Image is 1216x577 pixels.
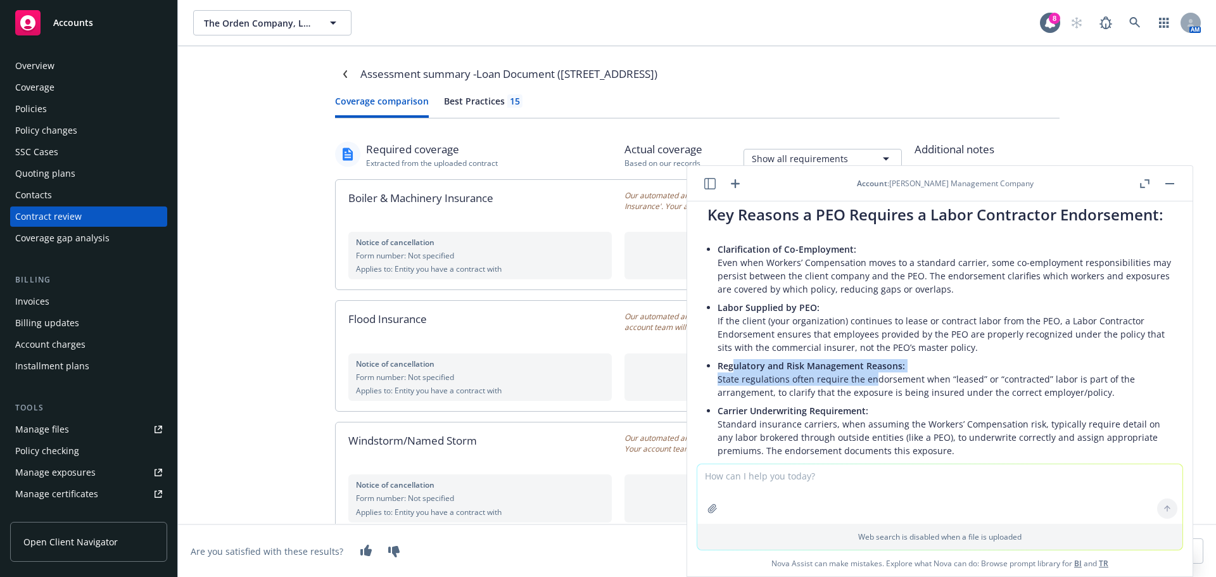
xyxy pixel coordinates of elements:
[1093,10,1118,35] a: Report a Bug
[624,158,702,168] div: Based on our records
[10,484,167,504] a: Manage certificates
[10,228,167,248] a: Coverage gap analysis
[15,505,79,526] div: Manage claims
[360,66,657,82] div: Assessment summary - Loan Document ([STREET_ADDRESS])
[857,178,887,189] span: Account
[1074,558,1082,569] a: BI
[624,190,876,212] span: Our automated analysis does not support 'Boiler & Machinery Insurance'. Your account team will ma...
[10,356,167,376] a: Installment plans
[15,334,85,355] div: Account charges
[366,158,498,168] div: Extracted from the uploaded contract
[356,493,605,504] div: Form number: Not specified
[356,250,605,261] div: Form number: Not specified
[15,142,58,162] div: SSC Cases
[15,291,49,312] div: Invoices
[718,404,1172,457] p: Standard insurance carriers, when assuming the Workers’ Compensation risk, typically require deta...
[15,228,110,248] div: Coverage gap analysis
[356,263,605,274] div: Applies to: Entity you have a contract with
[356,385,605,396] div: Applies to: Entity you have a contract with
[718,405,868,417] span: Carrier Underwriting Requirement:
[15,441,79,461] div: Policy checking
[718,301,820,314] span: Labor Supplied by PEO:
[15,120,77,141] div: Policy changes
[356,237,605,248] div: Notice of cancellation
[15,185,52,205] div: Contacts
[356,372,605,383] div: Form number: Not specified
[336,422,625,464] div: Windstorm/Named Storm
[193,10,351,35] button: The Orden Company, LLC
[10,505,167,526] a: Manage claims
[15,462,96,483] div: Manage exposures
[15,56,54,76] div: Overview
[356,358,605,369] div: Notice of cancellation
[1122,10,1148,35] a: Search
[1151,10,1177,35] a: Switch app
[15,419,69,440] div: Manage files
[10,99,167,119] a: Policies
[10,462,167,483] a: Manage exposures
[356,479,605,490] div: Notice of cancellation
[335,94,429,118] button: Coverage comparison
[335,64,355,84] a: Navigate back
[15,356,89,376] div: Installment plans
[718,301,1172,354] p: If the client (your organization) continues to lease or contract labor from the PEO, a Labor Cont...
[356,507,605,517] div: Applies to: Entity you have a contract with
[191,545,343,558] div: Are you satisfied with these results?
[10,185,167,205] a: Contacts
[336,301,625,343] div: Flood Insurance
[10,419,167,440] a: Manage files
[366,141,498,158] div: Required coverage
[10,163,167,184] a: Quoting plans
[705,531,1175,542] p: Web search is disabled when a file is uploaded
[718,243,856,255] span: Clarification of Co-Employment:
[510,94,520,108] div: 15
[10,56,167,76] a: Overview
[23,535,118,548] span: Open Client Navigator
[1049,13,1060,24] div: 8
[53,18,93,28] span: Accounts
[336,180,625,222] div: Boiler & Machinery Insurance
[718,462,1172,502] p: Without the Labor Contractor Endorsement, there could be disputes in the event of a claim about w...
[10,402,167,414] div: Tools
[10,120,167,141] a: Policy changes
[15,484,98,504] div: Manage certificates
[857,178,1034,189] div: : [PERSON_NAME] Management Company
[15,99,47,119] div: Policies
[204,16,313,30] span: The Orden Company, LLC
[10,77,167,98] a: Coverage
[15,163,75,184] div: Quoting plans
[718,359,1172,399] p: State regulations often require the endorsement when “leased” or “contracted” labor is part of th...
[10,334,167,355] a: Account charges
[10,206,167,227] a: Contract review
[718,360,905,372] span: Regulatory and Risk Management Reasons:
[15,206,82,227] div: Contract review
[10,142,167,162] a: SSC Cases
[10,313,167,333] a: Billing updates
[10,274,167,286] div: Billing
[624,141,702,158] div: Actual coverage
[624,433,876,454] span: Our automated analysis does not support 'Windstorm/Named Storm'. Your account team will manually ...
[10,5,167,41] a: Accounts
[444,94,522,108] div: Best Practices
[624,311,876,333] span: Our automated analysis does not support 'Flood Insurance'. Your account team will manually review...
[707,204,1172,225] h3: Key Reasons a PEO Requires a Labor Contractor Endorsement:
[1099,558,1108,569] a: TR
[692,550,1187,576] span: Nova Assist can make mistakes. Explore what Nova can do: Browse prompt library for and
[15,313,79,333] div: Billing updates
[10,291,167,312] a: Invoices
[1064,10,1089,35] a: Start snowing
[718,243,1172,296] p: Even when Workers’ Compensation moves to a standard carrier, some co-employment responsibilities ...
[10,441,167,461] a: Policy checking
[915,141,1060,158] div: Additional notes
[15,77,54,98] div: Coverage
